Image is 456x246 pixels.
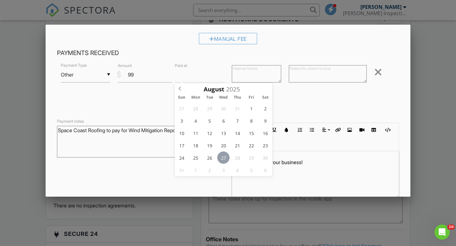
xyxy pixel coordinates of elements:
span: August 17, 2025 [175,139,188,151]
span: August 11, 2025 [189,127,202,139]
span: August 16, 2025 [259,127,271,139]
label: Payment notes [57,119,84,124]
span: Tue [203,95,217,100]
a: Manual Fee [199,37,257,44]
button: Unordered List [306,124,318,136]
button: Align [320,124,332,136]
span: August 8, 2025 [245,114,257,127]
div: Manual Fee [199,33,257,44]
h4: Payments Received [57,49,399,57]
button: Ordered List [294,124,306,136]
span: 10 [447,224,455,230]
span: Fri [244,95,258,100]
span: August 1, 2025 [245,102,257,114]
span: July 28, 2025 [189,102,202,114]
span: August 26, 2025 [203,151,216,164]
span: August 21, 2025 [231,139,244,151]
span: August 10, 2025 [175,127,188,139]
span: Wed [217,95,231,100]
button: Colors [280,124,292,136]
span: August 13, 2025 [217,127,230,139]
span: August 15, 2025 [245,127,257,139]
span: Sun [175,95,189,100]
label: Payment Type [61,63,87,68]
span: August 25, 2025 [189,151,202,164]
span: July 29, 2025 [203,102,216,114]
span: July 31, 2025 [231,102,244,114]
span: Scroll to increment [204,86,224,92]
span: August 20, 2025 [217,139,230,151]
button: Insert Video [356,124,368,136]
span: August 12, 2025 [203,127,216,139]
button: Underline (⌘U) [268,124,280,136]
textarea: Space Coast Roofing to pay for Wind Mitigation Report. [57,126,224,157]
span: August 9, 2025 [259,114,271,127]
span: August 5, 2025 [203,114,216,127]
span: July 27, 2025 [175,102,188,114]
span: August 18, 2025 [189,139,202,151]
span: August 19, 2025 [203,139,216,151]
button: Insert Link (⌘K) [332,124,344,136]
span: August 7, 2025 [231,114,244,127]
p: We appreciate your business! [237,159,394,166]
iframe: Intercom live chat [434,224,450,240]
span: August 6, 2025 [217,114,230,127]
span: Sat [258,95,272,100]
button: Insert Image (⌘P) [344,124,356,136]
input: Scroll to increment [224,85,245,93]
button: Insert Table [368,124,380,136]
span: August 27, 2025 [217,151,230,164]
span: August 4, 2025 [189,114,202,127]
div: $ [117,69,121,80]
span: August 22, 2025 [245,139,257,151]
span: July 30, 2025 [217,102,230,114]
span: August 3, 2025 [175,114,188,127]
button: Code View [381,124,393,136]
label: Paid at [175,63,187,69]
label: Amount [118,63,132,69]
span: Thu [231,95,244,100]
span: August 23, 2025 [259,139,271,151]
span: August 2, 2025 [259,102,271,114]
span: Mon [189,95,203,100]
span: August 14, 2025 [231,127,244,139]
span: August 24, 2025 [175,151,188,164]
